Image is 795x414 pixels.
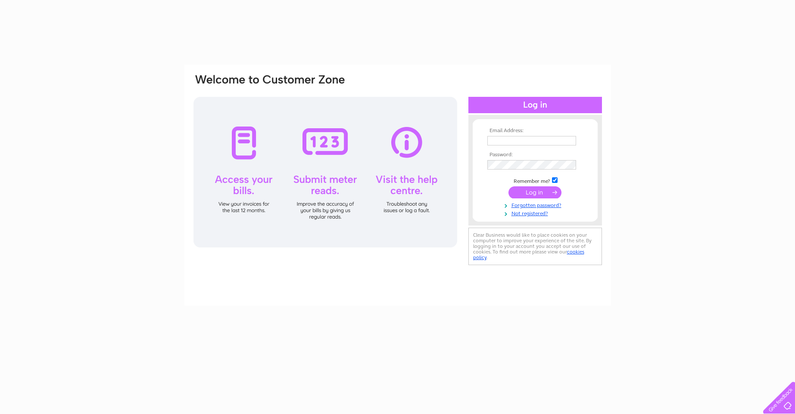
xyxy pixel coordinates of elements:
div: Clear Business would like to place cookies on your computer to improve your experience of the sit... [468,228,602,265]
a: cookies policy [473,249,584,260]
td: Remember me? [485,176,585,185]
input: Submit [508,186,561,198]
th: Email Address: [485,128,585,134]
a: Forgotten password? [487,201,585,209]
th: Password: [485,152,585,158]
a: Not registered? [487,209,585,217]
